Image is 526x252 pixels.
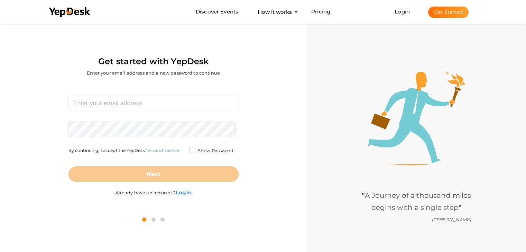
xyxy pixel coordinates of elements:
a: Login [395,8,410,15]
input: Enter your email address [68,96,239,111]
b: " [459,203,462,212]
a: Terms of service [145,148,179,153]
a: Pricing [311,6,330,18]
label: By continuing, I accept the YepDesk [68,147,179,153]
label: Show Password [189,147,233,154]
button: Get Started [428,7,469,18]
button: Next [68,166,239,182]
label: Get started with YepDesk [98,55,209,68]
img: step1-illustration.png [368,70,465,166]
i: - [PERSON_NAME] [428,217,471,222]
b: Login [176,189,192,196]
a: Discover Events [196,6,238,18]
label: Already have an account ? [116,182,192,196]
b: Next [146,171,160,177]
span: A Journey of a thousand miles begins with a single step [362,191,471,212]
b: " [362,191,365,200]
button: How it works [256,6,294,18]
label: Enter your email address and a new password to continue [87,70,220,76]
